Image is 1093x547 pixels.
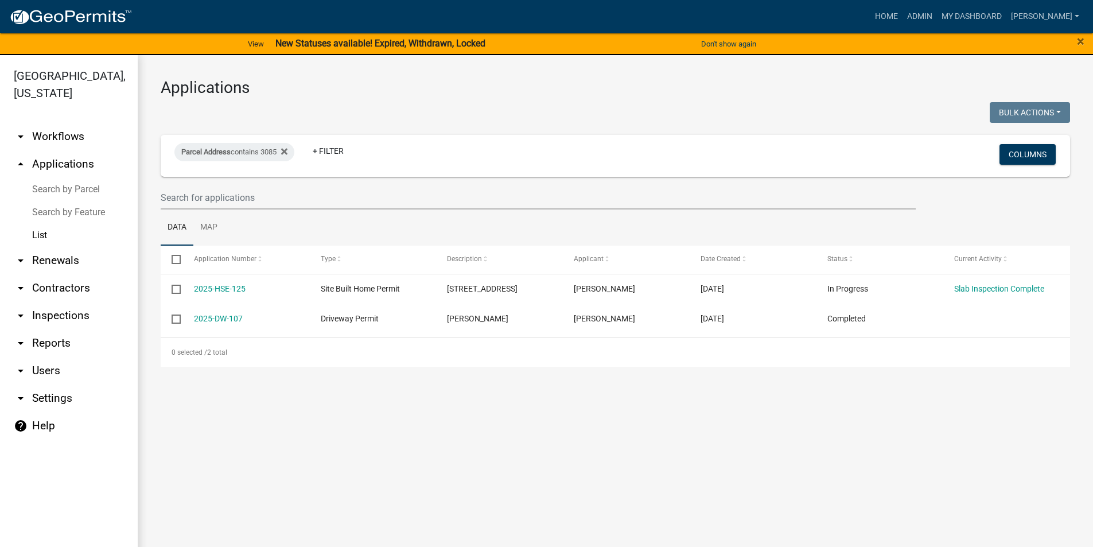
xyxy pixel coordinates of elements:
i: arrow_drop_up [14,157,28,171]
span: 06/16/2025 [701,284,724,293]
span: 3085 OLD KNOXVILLE RD [447,284,518,293]
datatable-header-cell: Date Created [690,246,816,273]
span: Site Built Home Permit [321,284,400,293]
a: + Filter [304,141,353,161]
i: arrow_drop_down [14,336,28,350]
span: Type [321,255,336,263]
strong: New Statuses available! Expired, Withdrawn, Locked [275,38,485,49]
span: Applicant [574,255,604,263]
i: arrow_drop_down [14,309,28,323]
button: Don't show again [697,34,761,53]
span: Driveway Permit [321,314,379,323]
datatable-header-cell: Applicant [563,246,690,273]
a: [PERSON_NAME] [1006,6,1084,28]
span: 06/09/2025 [701,314,724,323]
button: Bulk Actions [990,102,1070,123]
div: contains 3085 [174,143,294,161]
a: My Dashboard [937,6,1006,28]
span: Current Activity [954,255,1002,263]
a: 2025-HSE-125 [194,284,246,293]
datatable-header-cell: Status [816,246,943,273]
span: Completed [827,314,866,323]
datatable-header-cell: Description [436,246,563,273]
span: Application Number [194,255,256,263]
span: Chris Hargrove [447,314,508,323]
span: Status [827,255,847,263]
h3: Applications [161,78,1070,98]
div: 2 total [161,338,1070,367]
i: help [14,419,28,433]
span: Parcel Address [181,148,231,156]
a: Home [870,6,903,28]
a: Admin [903,6,937,28]
span: 0 selected / [172,348,207,356]
i: arrow_drop_down [14,391,28,405]
span: Date Created [701,255,741,263]
i: arrow_drop_down [14,130,28,143]
a: Data [161,210,193,246]
span: Chris [574,314,635,323]
i: arrow_drop_down [14,364,28,378]
datatable-header-cell: Current Activity [943,246,1070,273]
i: arrow_drop_down [14,281,28,295]
a: Map [193,210,224,246]
i: arrow_drop_down [14,254,28,267]
span: In Progress [827,284,868,293]
a: Slab Inspection Complete [954,284,1044,293]
span: × [1077,33,1084,49]
a: View [243,34,269,53]
span: Chris [574,284,635,293]
span: Description [447,255,482,263]
datatable-header-cell: Application Number [182,246,309,273]
input: Search for applications [161,186,916,210]
datatable-header-cell: Type [309,246,436,273]
button: Columns [999,144,1056,165]
datatable-header-cell: Select [161,246,182,273]
button: Close [1077,34,1084,48]
a: 2025-DW-107 [194,314,243,323]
